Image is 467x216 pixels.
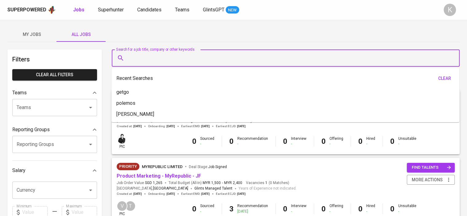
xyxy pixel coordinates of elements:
div: Unsuitable [398,136,416,147]
b: 0 [390,205,395,213]
div: K [444,4,456,16]
div: - [200,209,214,214]
span: Created at : [117,192,142,196]
div: Interview [291,136,306,147]
span: [DATE] [133,124,142,128]
p: Salary [12,167,25,174]
div: pic [117,133,127,149]
a: Product Marketing - MyRepublic - JF [117,173,201,179]
button: Open [86,186,95,194]
div: - [291,209,306,214]
div: - [237,141,268,147]
b: 0 [321,205,326,213]
span: Candidates [137,7,162,13]
div: Offering [329,203,343,214]
p: polemos [116,100,135,107]
a: Candidates [137,6,163,14]
span: MYR 1,500 [203,180,221,186]
span: Years of Experience not indicated. [239,186,297,192]
div: - [329,141,343,147]
b: 0 [192,137,197,146]
span: Job Order Value [117,180,162,186]
p: getgo [116,88,129,96]
div: Offering [329,136,343,147]
span: [DATE] [166,124,175,128]
span: Earliest EMD : [181,192,210,196]
span: Priority [117,163,139,170]
button: Open [86,103,95,112]
b: 0 [358,137,363,146]
div: Unsuitable [398,203,416,214]
div: - [200,141,214,147]
button: Clear All filters [12,69,97,81]
div: Sourced [200,203,214,214]
img: medwi@glints.com [117,134,127,143]
b: 0 [321,137,326,146]
a: Teams [175,6,191,14]
img: app logo [48,5,56,14]
span: [DATE] [133,192,142,196]
span: NEW [226,7,239,13]
span: Teams [175,7,189,13]
span: Onboarding : [148,124,175,128]
div: Recent Searches [116,73,454,84]
span: Earliest EMD : [181,124,210,128]
span: [DATE] [201,192,210,196]
span: clear [437,75,452,82]
span: [DATE] [237,124,246,128]
span: Vacancies ( 0 Matches ) [246,180,289,186]
div: T [125,201,136,211]
b: 0 [192,205,197,213]
p: [PERSON_NAME] [116,111,154,118]
div: Hired [366,136,375,147]
button: clear [435,73,454,84]
span: All Jobs [60,31,102,38]
span: 1 [264,180,267,186]
div: - [366,141,375,147]
a: GlintsGPT NEW [203,6,239,14]
span: Glints Managed Talent [194,186,232,190]
div: - [291,141,306,147]
span: GlintsGPT [203,7,224,13]
span: - [222,180,223,186]
b: 0 [390,137,395,146]
div: - [398,141,416,147]
div: New Job received from Demand Team [117,163,139,170]
span: [DATE] [166,192,175,196]
button: more actions [407,175,455,185]
span: Created at : [117,124,142,128]
div: Hired [366,203,375,214]
p: Reporting Groups [12,126,50,133]
span: [DATE] [201,124,210,128]
div: Superpowered [7,6,46,14]
span: Earliest ECJD : [216,124,246,128]
a: Superhunter [98,6,125,14]
div: Sourced [200,136,214,147]
span: Clear All filters [17,71,92,79]
b: 3 [229,205,234,213]
button: find talents [407,163,455,172]
a: Superpoweredapp logo [7,5,56,14]
div: Interview [291,203,306,214]
span: [GEOGRAPHIC_DATA] [153,186,188,192]
span: Superhunter [98,7,124,13]
span: [GEOGRAPHIC_DATA] , [117,186,188,192]
b: 0 [358,205,363,213]
div: - [398,209,416,214]
div: [DATE] [237,209,268,214]
span: My Jobs [11,31,53,38]
span: Total Budget (All-In) [169,180,242,186]
span: more actions [412,176,443,184]
span: MyRepublic Limited [142,164,183,169]
h6: Filters [12,54,97,64]
b: 0 [283,137,287,146]
span: Job Signed [208,165,227,169]
span: Earliest ECJD : [216,192,246,196]
div: Reporting Groups [12,124,97,136]
div: - [329,209,343,214]
div: - [366,209,375,214]
span: [DATE] [237,192,246,196]
p: Teams [12,89,27,96]
div: Recommendation [237,136,268,147]
span: MYR 2,400 [224,180,242,186]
